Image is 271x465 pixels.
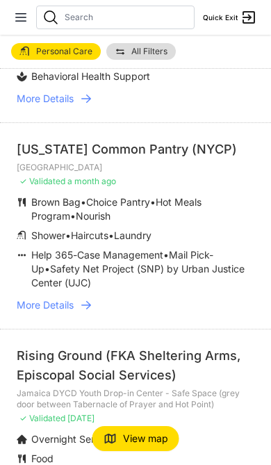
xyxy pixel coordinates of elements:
[31,196,81,208] span: Brown Bag
[17,162,254,173] p: [GEOGRAPHIC_DATA]
[17,388,254,410] p: Jamaica DYCD Youth Drop-in Center - Safe Space (grey door between Tabernacle of Prayer and Hot Po...
[81,196,86,208] span: •
[150,196,156,208] span: •
[106,43,176,60] a: All Filters
[86,196,150,208] span: Choice Pantry
[17,298,74,312] span: More Details
[44,263,50,275] span: •
[11,43,101,60] a: Personal Care
[31,249,163,261] span: Help 365-Case Management
[104,432,117,446] img: map-icon.svg
[36,47,92,56] span: Personal Care
[163,249,169,261] span: •
[76,210,110,222] span: Nourish
[31,263,245,288] span: Safety Net Project (SNP) by Urban Justice Center (UJC)
[123,432,168,446] span: View map
[31,452,54,464] span: Food
[131,47,167,56] span: All Filters
[17,92,254,106] a: More Details
[70,210,76,222] span: •
[71,229,108,241] span: Haircuts
[31,433,118,445] span: Overnight Services
[17,346,254,385] div: Rising Ground (FKA Sheltering Arms, Episcopal Social Services)
[114,229,151,241] span: Laundry
[17,140,254,159] div: [US_STATE] Common Pantry (NYCP)
[17,92,74,106] span: More Details
[19,413,65,423] span: ✓ Validated
[108,229,114,241] span: •
[203,9,257,26] a: Quick Exit
[19,176,65,186] span: ✓ Validated
[92,426,179,451] button: View map
[67,176,116,186] span: a month ago
[31,229,65,241] span: Shower
[67,413,95,423] span: [DATE]
[65,229,71,241] span: •
[31,70,150,82] span: Behavioral Health Support
[65,12,188,23] input: Search
[203,13,238,23] span: Quick Exit
[17,298,254,312] a: More Details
